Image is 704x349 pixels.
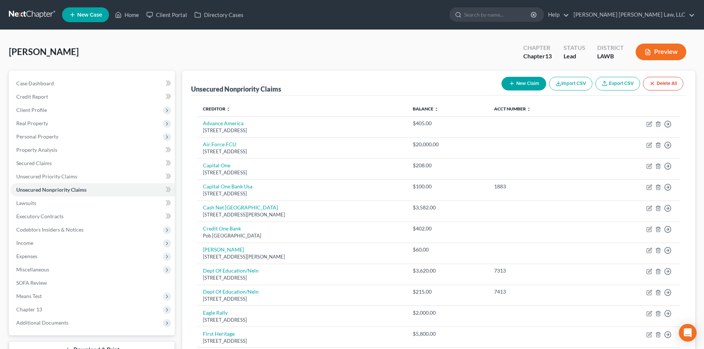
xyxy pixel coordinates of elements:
[16,160,52,166] span: Secured Claims
[16,240,33,246] span: Income
[203,211,401,218] div: [STREET_ADDRESS][PERSON_NAME]
[413,309,483,317] div: $2,000.00
[203,253,401,260] div: [STREET_ADDRESS][PERSON_NAME]
[464,8,532,21] input: Search by name...
[501,77,546,90] button: New Claim
[203,183,252,189] a: Capital One Bank Usa
[679,324,697,342] div: Open Intercom Messenger
[203,141,236,147] a: Air Force FCU
[203,288,259,295] a: Dept Of Education/Neln
[413,183,483,190] div: $100.00
[564,52,585,61] div: Lead
[203,317,401,324] div: [STREET_ADDRESS]
[597,44,624,52] div: District
[203,267,259,274] a: Dept Of Education/Neln
[16,200,36,206] span: Lawsuits
[413,246,483,253] div: $60.00
[16,187,86,193] span: Unsecured Nonpriority Claims
[191,8,247,21] a: Directory Cases
[16,319,68,326] span: Additional Documents
[643,77,683,90] button: Delete All
[413,120,483,127] div: $405.00
[203,120,244,126] a: Advance America
[10,183,175,196] a: Unsecured Nonpriority Claims
[413,267,483,274] div: $3,620.00
[203,169,401,176] div: [STREET_ADDRESS]
[413,288,483,295] div: $215.00
[16,133,58,140] span: Personal Property
[203,225,241,232] a: Credit One Bank
[16,266,49,273] span: Miscellaneous
[16,226,84,233] span: Codebtors Insiders & Notices
[111,8,143,21] a: Home
[595,77,640,90] a: Export CSV
[413,162,483,169] div: $208.00
[203,148,401,155] div: [STREET_ADDRESS]
[10,276,175,290] a: SOFA Review
[203,232,401,239] div: Pob [GEOGRAPHIC_DATA]
[10,143,175,157] a: Property Analysis
[570,8,695,21] a: [PERSON_NAME] [PERSON_NAME] Law, LLC
[16,213,64,219] span: Executory Contracts
[10,90,175,103] a: Credit Report
[203,204,278,211] a: Cash Net [GEOGRAPHIC_DATA]
[16,120,48,126] span: Real Property
[16,173,77,179] span: Unsecured Priority Claims
[494,183,588,190] div: 1883
[413,106,439,112] a: Balance unfold_more
[10,77,175,90] a: Case Dashboard
[10,170,175,183] a: Unsecured Priority Claims
[564,44,585,52] div: Status
[494,288,588,295] div: 7413
[544,8,569,21] a: Help
[10,196,175,210] a: Lawsuits
[434,107,439,112] i: unfold_more
[203,309,228,316] a: Eagle Rally
[203,331,235,337] a: First Heritage
[16,147,57,153] span: Property Analysis
[191,85,281,93] div: Unsecured Nonpriority Claims
[494,106,531,112] a: Acct Number unfold_more
[413,204,483,211] div: $3,582.00
[203,190,401,197] div: [STREET_ADDRESS]
[16,93,48,100] span: Credit Report
[203,274,401,281] div: [STREET_ADDRESS]
[16,80,54,86] span: Case Dashboard
[203,127,401,134] div: [STREET_ADDRESS]
[16,253,37,259] span: Expenses
[413,141,483,148] div: $20,000.00
[527,107,531,112] i: unfold_more
[10,157,175,170] a: Secured Claims
[636,44,686,60] button: Preview
[203,162,230,168] a: Capital One
[523,44,552,52] div: Chapter
[203,106,231,112] a: Creditor unfold_more
[143,8,191,21] a: Client Portal
[16,293,42,299] span: Means Test
[597,52,624,61] div: LAWB
[16,306,42,312] span: Chapter 13
[413,330,483,338] div: $5,800.00
[203,246,244,253] a: [PERSON_NAME]
[523,52,552,61] div: Chapter
[494,267,588,274] div: 7313
[16,280,47,286] span: SOFA Review
[203,295,401,302] div: [STREET_ADDRESS]
[9,46,79,57] span: [PERSON_NAME]
[10,210,175,223] a: Executory Contracts
[226,107,231,112] i: unfold_more
[413,225,483,232] div: $402.00
[545,52,552,59] span: 13
[549,77,592,90] button: Import CSV
[203,338,401,345] div: [STREET_ADDRESS]
[16,107,47,113] span: Client Profile
[77,12,102,18] span: New Case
